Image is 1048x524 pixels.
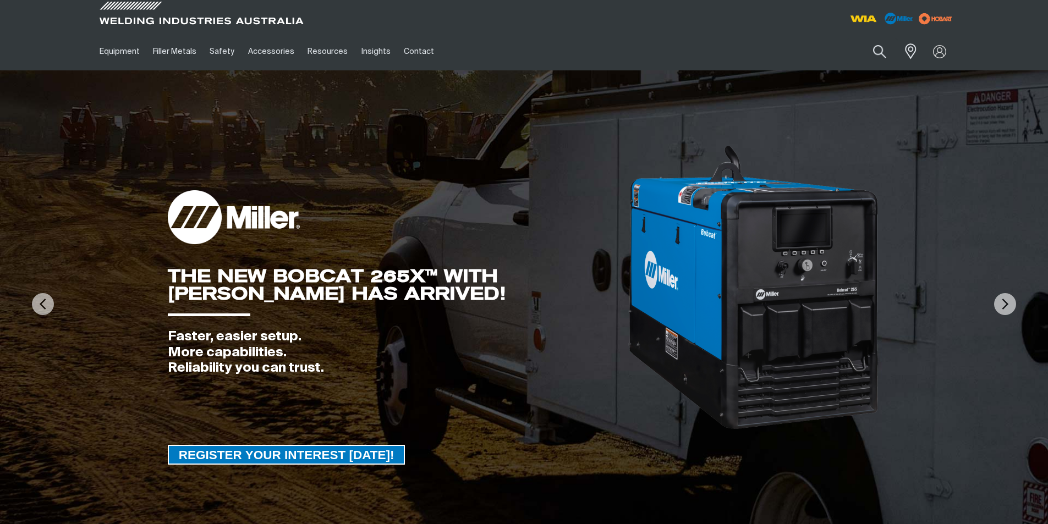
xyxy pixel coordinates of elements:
[915,10,956,27] img: miller
[32,293,54,315] img: PrevArrow
[301,32,354,70] a: Resources
[146,32,203,70] a: Filler Metals
[168,267,627,302] div: THE NEW BOBCAT 265X™ WITH [PERSON_NAME] HAS ARRIVED!
[203,32,241,70] a: Safety
[242,32,301,70] a: Accessories
[169,445,404,465] span: REGISTER YOUR INTEREST [DATE]!
[994,293,1016,315] img: NextArrow
[354,32,397,70] a: Insights
[847,38,898,64] input: Product name or item number...
[168,445,405,465] a: REGISTER YOUR INTEREST TODAY!
[861,38,898,64] button: Search products
[397,32,441,70] a: Contact
[93,32,740,70] nav: Main
[93,32,146,70] a: Equipment
[168,329,627,376] div: Faster, easier setup. More capabilities. Reliability you can trust.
